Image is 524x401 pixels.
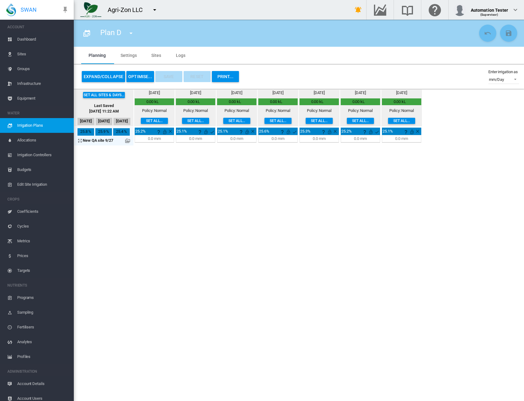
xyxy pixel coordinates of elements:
button: Set all... [141,118,168,124]
img: 7FicoSLW9yRjj7F2+0uvjPufP+ga39vogPu+G1+wvBtcm3fNv859aGr42DJ5pXiEAAAAAAAAAAAAAAAAAAAAAAAAAAAAAAAAA... [80,2,101,18]
button: Date: Sep 24 SMB Target: 20 ~ 25 % Volume: 0.00 kL 100% = 45.0 mm Irrigation Area: 4.428 Ha [279,128,285,134]
span: Metrics [17,234,69,248]
span: Budgets [17,162,69,177]
md-icon: This is normally a water-on day for this site [373,128,381,136]
span: ACCOUNT [7,22,69,32]
md-icon: This irrigation is unlocked and so can be amended by the optimiser. Click here to lock it [408,128,416,136]
span: Profiles [17,349,69,364]
span: WATER [7,108,69,118]
md-icon: icon-menu-down [151,6,158,14]
div: Policy: Normal [348,108,373,113]
img: profile.jpg [454,4,466,16]
div: [DATE] [149,90,160,96]
div: [DATE] [77,118,94,125]
md-icon: icon-menu-down [127,30,135,37]
div: 0.0 mm [272,136,284,141]
span: Sites [17,47,69,62]
div: Policy: Normal [142,108,167,113]
span: CROPS [7,194,69,204]
div: Automation Tester [471,5,508,11]
md-icon: icon-help [320,128,327,136]
button: Set all... [306,118,333,124]
div: 0.00 kL [383,99,417,105]
button: icon-menu-down [125,27,137,39]
button: Reset [184,71,211,82]
span: Allocations [17,133,69,148]
span: NUTRIENTS [7,280,69,290]
button: Date: Sep 22 SMB Target: 20 ~ 25 % Volume: 0.00 kL 100% = 45.0 mm Irrigation Area: 4.428 Ha [196,128,202,134]
md-tab-item: Settings [113,47,144,64]
md-icon: icon-undo [484,30,491,37]
md-icon: Click here for help [427,6,442,14]
button: OPTIMISE... [126,71,154,82]
md-icon: icon-chevron-down [512,6,519,14]
div: Initial planned application 0.0 mm [135,129,149,134]
div: Initial planned application 0.0 mm [177,129,190,134]
button: Click to go to full list of plans [81,27,93,39]
div: Sat, Sep 20, 2025 [113,128,130,136]
md-icon: This irrigation is unlocked and so can be amended by the optimiser. Click here to lock it [244,128,251,136]
button: Save [155,71,182,82]
div: Policy: Normal [266,108,290,113]
md-icon: icon-pin [62,6,69,14]
md-icon: icon-content-save [505,30,512,37]
div: Initial planned application 0.0 mm [341,129,355,134]
div: Thu, Sep 18, 2025 [77,128,94,136]
button: Date: Sep 21 SMB Target: 20 ~ 25 % Volume: 0.00 kL 100% = 45.0 mm Irrigation Area: 4.428 Ha [155,128,161,134]
md-icon: icon-help [402,128,410,136]
span: Logs [176,53,185,58]
button: Date: Sep 23 SMB Target: 20 ~ 25 % Volume: 0.00 kL 100% = 45.0 mm Irrigation Area: 4.428 Ha [237,128,244,134]
div: Fri, Sep 19, 2025 [95,128,112,136]
md-icon: This irrigation is unlocked and so can be amended by the optimiser. Click here to lock it [161,128,169,136]
span: Dashboard [17,32,69,47]
md-icon: This irrigation is unlocked and so can be amended by the optimiser. Click here to lock it [326,128,333,136]
button: icon-bell-ring [352,4,364,16]
md-icon: This is normally a water-off day for this site [333,129,338,134]
div: 0.00 kL [135,99,170,105]
div: [DATE] [272,90,284,96]
span: Sampling [17,305,69,320]
span: Irrigation Controllers [17,148,69,162]
md-icon: icon-bell-ring [355,6,362,14]
md-icon: icon-help [155,128,162,136]
span: Account Details [17,376,69,391]
div: Policy: Normal [389,108,414,113]
button: Cancel Changes [479,25,496,42]
button: PRINT... [212,71,239,82]
div: 0.00 kL [300,99,335,105]
md-icon: This irrigation is unlocked and so can be amended by the optimiser. Click here to lock it [285,128,292,136]
md-tab-item: Sites [144,47,169,64]
button: Set all sites & days... [83,92,125,98]
md-icon: This is normally a water-on day for this site [208,128,216,136]
button: Expand/Collapse [82,71,125,82]
div: [DATE] [190,90,201,96]
span: Fertilisers [17,320,69,335]
div: Agri-Zon LLC [108,6,148,14]
button: Set all... [182,118,209,124]
span: Infrastructure [17,76,69,91]
div: [DATE] [231,90,242,96]
div: Last Saved [94,103,113,109]
button: Set all... [223,118,250,124]
span: Programs [17,290,69,305]
md-icon: icon-calendar-multiple [83,30,90,37]
md-icon: icon-help [361,128,368,136]
span: Edit Site Irrigation [17,177,69,192]
span: (Supervisor) [480,13,498,16]
div: 0.0 mm [313,136,325,141]
div: Policy: Normal [307,108,331,113]
md-icon: This irrigation is unlocked and so can be amended by the optimiser. Click here to lock it [367,128,375,136]
div: 0.00 kL [177,99,211,105]
div: Policy: Normal [224,108,249,113]
div: [DATE] [314,90,325,96]
div: 0.00 kL [341,99,376,105]
div: 0.0 mm [230,136,243,141]
div: 0.00 kL [259,99,293,105]
button: Date: Sep 27 SMB Target: 20 ~ 25 % Volume: 0.00 kL 100% = 45.0 mm Irrigation Area: 4.428 Ha [402,128,408,134]
div: Plan D [95,25,145,42]
div: 0.0 mm [148,136,161,141]
button: Save Changes [500,25,517,42]
div: 0.0 mm [189,136,202,141]
div: [DATE] [113,118,130,125]
div: New QA site 9/27 (Priority 1) [83,138,125,143]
